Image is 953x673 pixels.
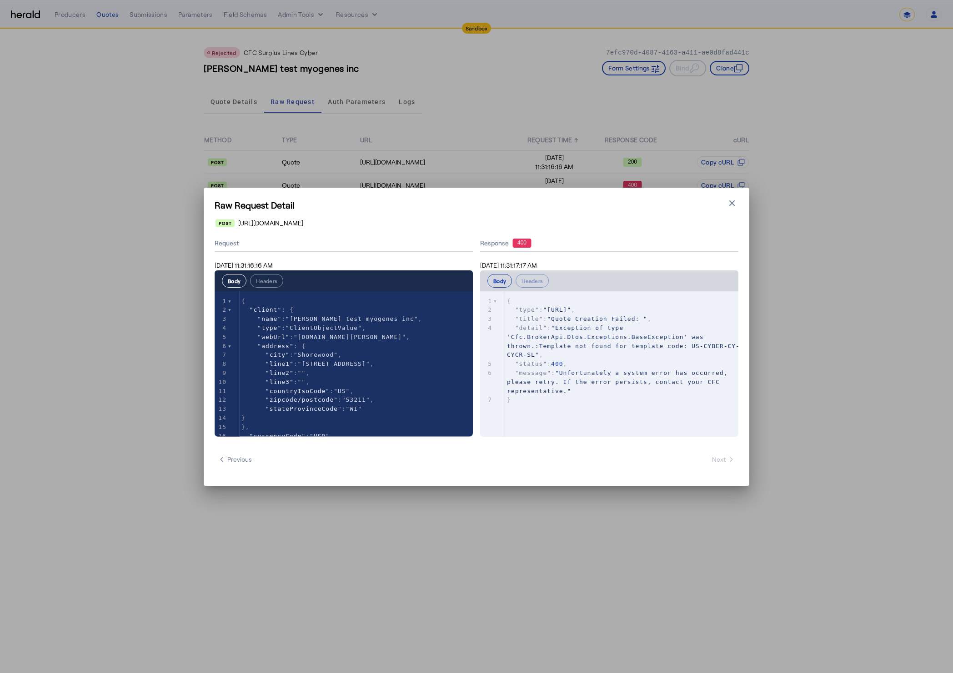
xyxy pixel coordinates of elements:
div: 13 [215,404,228,414]
span: : , [507,315,652,322]
span: : , [507,324,740,358]
div: 1 [215,297,228,306]
span: "WI" [346,405,362,412]
span: "status" [515,360,547,367]
span: "Shorewood" [294,351,338,358]
span: : , [241,396,374,403]
button: Headers [516,274,549,288]
div: 2 [480,305,493,314]
span: : , [241,388,354,394]
span: "type" [257,324,281,331]
span: : , [241,360,374,367]
span: "" [298,379,306,385]
span: "title" [515,315,543,322]
span: Next [712,455,735,464]
span: "USD" [310,433,330,439]
div: 16 [215,432,228,441]
span: "US" [334,388,350,394]
div: 3 [480,314,493,324]
button: Headers [250,274,283,288]
span: Previous [218,455,252,464]
div: 5 [480,359,493,369]
span: "client" [250,306,282,313]
span: : , [241,315,422,322]
span: "type" [515,306,539,313]
text: 400 [517,239,527,246]
span: : { [241,306,294,313]
span: "webUrl" [257,334,290,340]
span: : , [241,351,342,358]
div: 14 [215,414,228,423]
div: 10 [215,378,228,387]
span: }, [241,424,250,430]
h1: Raw Request Detail [215,199,738,211]
span: "currencyCode" [250,433,306,439]
span: "zipcode/postcode" [266,396,338,403]
div: 3 [215,314,228,324]
span: : , [507,306,575,313]
span: } [507,396,511,403]
span: : [507,369,732,394]
span: "Exception of type 'Cfc.BrokerApi.Dtos.Exceptions.BaseException' was thrown.:Template not found f... [507,324,740,358]
span: : , [507,360,567,367]
button: Previous [215,451,256,468]
div: Request [215,235,473,252]
span: { [241,298,246,304]
div: 15 [215,423,228,432]
span: : , [241,334,410,340]
div: 2 [215,305,228,314]
button: Next [708,451,738,468]
span: "Quote Creation Failed: " [547,315,647,322]
span: "countryIsoCode" [266,388,330,394]
span: : , [241,324,366,331]
span: } [241,414,246,421]
div: 11 [215,387,228,396]
div: 12 [215,395,228,404]
div: 7 [215,350,228,359]
div: 5 [215,333,228,342]
span: "message" [515,369,551,376]
div: Response [480,239,738,248]
span: "line2" [266,369,294,376]
div: 1 [480,297,493,306]
div: 9 [215,369,228,378]
span: "line1" [266,360,294,367]
span: "ClientObjectValue" [286,324,362,331]
span: { [507,298,511,304]
div: 4 [215,324,228,333]
span: [DATE] 11:31:17:17 AM [480,261,537,269]
span: [DATE] 11:31:16:16 AM [215,261,273,269]
span: "name" [257,315,281,322]
span: [URL][DOMAIN_NAME] [238,219,303,228]
div: 8 [215,359,228,369]
span: "line3" [266,379,294,385]
button: Body [487,274,512,288]
span: "Unfortunately a system error has occurred, please retry. If the error persists, contact your CFC... [507,369,732,394]
span: "[DOMAIN_NAME][PERSON_NAME]" [294,334,406,340]
span: : [241,405,362,412]
span: : , [241,369,310,376]
span: "[PERSON_NAME] test myogenes inc" [286,315,418,322]
span: : , [241,379,310,385]
span: "[URL]" [543,306,571,313]
span: "[STREET_ADDRESS]" [298,360,370,367]
span: "53211" [342,396,370,403]
span: : , [241,433,334,439]
button: Body [222,274,246,288]
span: "" [298,369,306,376]
span: "city" [266,351,290,358]
span: "detail" [515,324,547,331]
div: 6 [480,369,493,378]
span: "stateProvinceCode" [266,405,342,412]
span: 400 [551,360,563,367]
span: : { [241,343,306,349]
div: 7 [480,395,493,404]
span: "address" [257,343,293,349]
div: 6 [215,342,228,351]
div: 4 [480,324,493,333]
